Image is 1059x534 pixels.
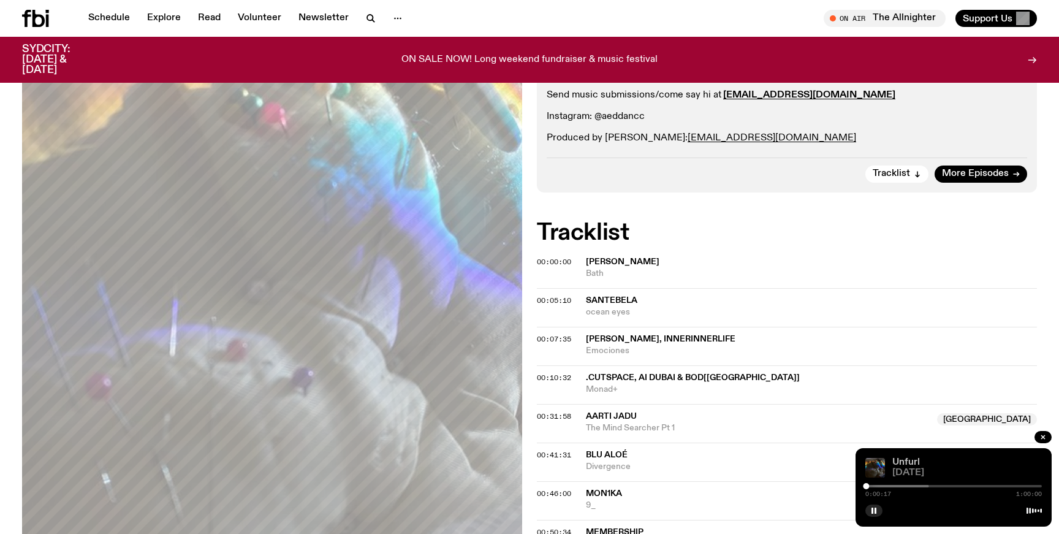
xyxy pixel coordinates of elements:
[537,334,571,344] span: 00:07:35
[537,257,571,267] span: 00:00:00
[586,489,622,498] span: mon1ka
[537,489,571,498] span: 00:46:00
[865,166,928,183] button: Tracklist
[537,222,1037,244] h2: Tracklist
[1016,491,1042,497] span: 1:00:00
[586,461,930,473] span: Divergence
[963,13,1012,24] span: Support Us
[537,297,571,304] button: 00:05:10
[537,413,571,420] button: 00:31:58
[586,412,637,421] span: Aarti Jadu
[191,10,228,27] a: Read
[586,422,930,434] span: The Mind Searcher Pt 1
[547,132,1027,144] p: Produced by [PERSON_NAME]:
[865,491,891,497] span: 0:00:17
[537,375,571,381] button: 00:10:32
[892,468,1042,478] span: [DATE]
[955,10,1037,27] button: Support Us
[537,259,571,265] button: 00:00:00
[230,10,289,27] a: Volunteer
[586,335,735,343] span: [PERSON_NAME], innerinnerlife
[586,307,1037,318] span: ocean eyes
[537,450,571,460] span: 00:41:31
[537,373,571,383] span: 00:10:32
[824,10,946,27] button: On AirThe Allnighter
[537,452,571,459] button: 00:41:31
[401,55,658,66] p: ON SALE NOW! Long weekend fundraiser & music festival
[291,10,356,27] a: Newsletter
[586,384,1037,395] span: Monad+
[892,457,920,467] a: Unfurl
[537,490,571,497] button: 00:46:00
[537,411,571,421] span: 00:31:58
[873,169,910,178] span: Tracklist
[586,345,1037,357] span: Emociones
[22,44,101,75] h3: SYDCITY: [DATE] & [DATE]
[586,451,628,459] span: Blu Aloé
[537,336,571,343] button: 00:07:35
[935,166,1027,183] a: More Episodes
[140,10,188,27] a: Explore
[937,413,1037,425] span: [GEOGRAPHIC_DATA]
[586,500,1037,511] span: 9_
[723,90,895,100] a: [EMAIL_ADDRESS][DOMAIN_NAME]
[586,373,800,382] span: .cutspace, Ai Dubai & bod[[GEOGRAPHIC_DATA]]
[547,90,1027,101] p: Send music submissions/come say hi at
[586,257,659,266] span: [PERSON_NAME]
[688,133,856,143] a: [EMAIL_ADDRESS][DOMAIN_NAME]
[537,296,571,305] span: 00:05:10
[586,296,637,305] span: Santebela
[586,268,1037,280] span: Bath
[942,169,1009,178] span: More Episodes
[81,10,137,27] a: Schedule
[865,458,885,478] img: A piece of fabric is pierced by sewing pins with different coloured heads, a rainbow light is cas...
[547,111,1027,123] p: Instagram: @aeddancc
